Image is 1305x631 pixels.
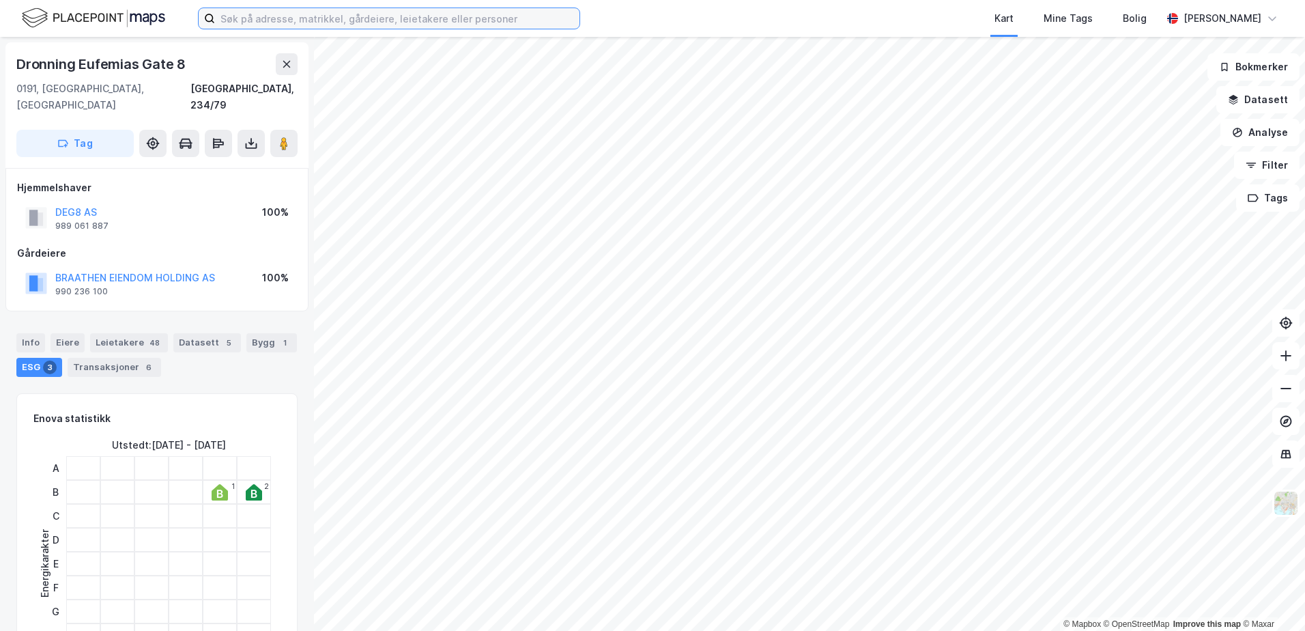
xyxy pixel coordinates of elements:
div: Mine Tags [1044,10,1093,27]
div: 5 [222,336,235,350]
div: D [47,528,64,552]
div: 1 [231,482,235,490]
div: 989 061 887 [55,221,109,232]
div: 6 [142,361,156,374]
div: Gårdeiere [17,245,297,262]
button: Filter [1234,152,1300,179]
a: Mapbox [1063,619,1101,629]
div: 100% [262,270,289,286]
input: Søk på adresse, matrikkel, gårdeiere, leietakere eller personer [215,8,579,29]
div: ESG [16,358,62,377]
div: [PERSON_NAME] [1184,10,1261,27]
div: B [47,480,64,504]
div: Energikarakter [37,529,53,598]
div: E [47,552,64,576]
button: Tag [16,130,134,157]
div: Hjemmelshaver [17,180,297,196]
div: 100% [262,204,289,221]
div: Dronning Eufemias Gate 8 [16,53,188,75]
div: Leietakere [90,333,168,352]
button: Bokmerker [1207,53,1300,81]
div: 990 236 100 [55,286,108,297]
div: C [47,504,64,528]
div: Datasett [173,333,241,352]
div: Kart [994,10,1014,27]
div: 48 [147,336,162,350]
div: G [47,600,64,623]
div: 2 [264,482,269,490]
div: 0191, [GEOGRAPHIC_DATA], [GEOGRAPHIC_DATA] [16,81,190,113]
div: 1 [278,336,291,350]
button: Analyse [1220,119,1300,146]
iframe: Chat Widget [1237,565,1305,631]
div: [GEOGRAPHIC_DATA], 234/79 [190,81,298,113]
div: Info [16,333,45,352]
img: logo.f888ab2527a4732fd821a326f86c7f29.svg [22,6,165,30]
div: Eiere [51,333,85,352]
img: Z [1273,490,1299,516]
div: Utstedt : [DATE] - [DATE] [112,437,226,453]
div: A [47,456,64,480]
div: 3 [43,361,57,374]
button: Datasett [1216,86,1300,113]
a: OpenStreetMap [1104,619,1170,629]
div: Enova statistikk [33,410,111,427]
div: Transaksjoner [68,358,161,377]
div: Kontrollprogram for chat [1237,565,1305,631]
div: F [47,576,64,600]
div: Bygg [246,333,297,352]
button: Tags [1236,184,1300,212]
a: Improve this map [1173,619,1241,629]
div: Bolig [1123,10,1147,27]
